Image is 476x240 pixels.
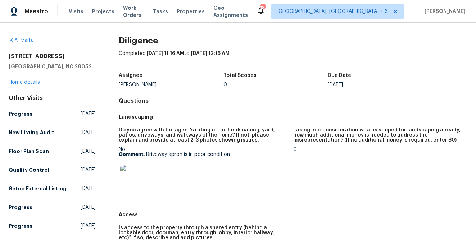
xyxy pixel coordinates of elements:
a: Quality Control[DATE] [9,163,96,176]
b: Comment: [119,152,145,157]
span: [DATE] [81,222,96,230]
span: Tasks [153,9,168,14]
span: [DATE] [81,110,96,117]
h5: Progress [9,204,32,211]
span: Projects [92,8,114,15]
span: [DATE] 12:16 AM [191,51,230,56]
h2: [STREET_ADDRESS] [9,53,96,60]
div: Completed: to [119,50,467,69]
div: 0 [223,82,328,87]
span: [DATE] 11:16 AM [147,51,184,56]
a: All visits [9,38,33,43]
h5: Quality Control [9,166,49,174]
a: Progress[DATE] [9,107,96,120]
span: [DATE] [81,204,96,211]
a: New Listing Audit[DATE] [9,126,96,139]
span: [DATE] [81,166,96,174]
div: [DATE] [328,82,432,87]
h5: Total Scopes [223,73,257,78]
h5: [GEOGRAPHIC_DATA], NC 28052 [9,63,96,70]
span: Visits [69,8,83,15]
p: Driveway apron is in poor condition [119,152,287,157]
span: [DATE] [81,148,96,155]
h5: Due Date [328,73,351,78]
div: [PERSON_NAME] [119,82,223,87]
h4: Questions [119,97,467,105]
a: Setup External Listing[DATE] [9,182,96,195]
a: Home details [9,80,40,85]
span: [DATE] [81,185,96,192]
span: [GEOGRAPHIC_DATA], [GEOGRAPHIC_DATA] + 6 [277,8,388,15]
h2: Diligence [119,37,467,44]
span: [DATE] [81,129,96,136]
h5: Setup External Listing [9,185,67,192]
div: Other Visits [9,94,96,102]
h5: Do you agree with the agent’s rating of the landscaping, yard, patios, driveways, and walkways of... [119,128,287,143]
span: [PERSON_NAME] [422,8,465,15]
span: Properties [177,8,205,15]
div: 187 [260,4,265,11]
h5: Assignee [119,73,142,78]
h5: Access [119,211,467,218]
a: Floor Plan Scan[DATE] [9,145,96,158]
a: Progress[DATE] [9,201,96,214]
h5: New Listing Audit [9,129,54,136]
span: Work Orders [123,4,144,19]
div: No [119,147,287,192]
h5: Taking into consideration what is scoped for landscaping already, how much additional money is ne... [293,128,462,143]
h5: Landscaping [119,113,467,120]
a: Progress[DATE] [9,220,96,232]
span: Geo Assignments [213,4,248,19]
h5: Progress [9,110,32,117]
h5: Progress [9,222,32,230]
h5: Floor Plan Scan [9,148,49,155]
span: Maestro [24,8,48,15]
div: 0 [293,147,462,152]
